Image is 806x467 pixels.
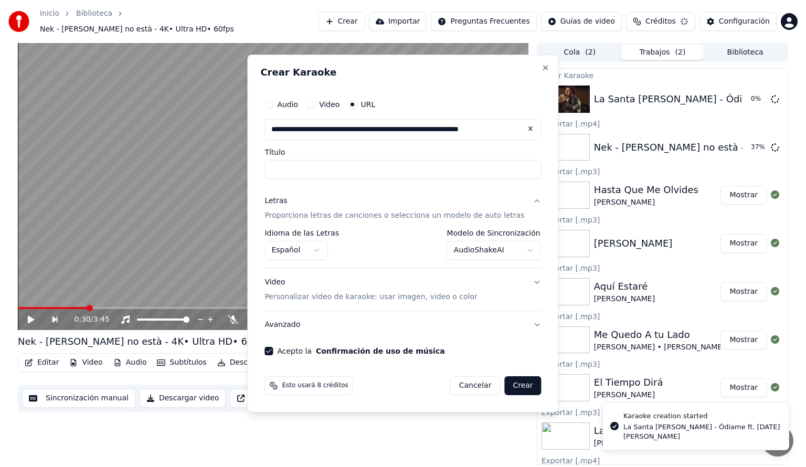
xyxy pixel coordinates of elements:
[450,376,501,395] button: Cancelar
[504,376,541,395] button: Crear
[264,269,541,311] button: VideoPersonalizar video de karaoke: usar imagen, video o color
[316,347,445,355] button: Acepto la
[264,229,339,237] label: Idioma de las Letras
[264,229,541,268] div: LetrasProporciona letras de canciones o selecciona un modelo de auto letras
[264,187,541,229] button: LetrasProporciona letras de canciones o selecciona un modelo de auto letras
[260,68,545,77] h2: Crear Karaoke
[319,101,340,108] label: Video
[264,148,541,156] label: Título
[277,347,444,355] label: Acepto la
[447,229,542,237] label: Modelo de Sincronización
[264,210,524,221] p: Proporciona letras de canciones o selecciona un modelo de auto letras
[264,196,287,206] div: Letras
[282,381,348,390] span: Esto usará 8 créditos
[360,101,375,108] label: URL
[264,292,477,302] p: Personalizar video de karaoke: usar imagen, video o color
[264,277,477,302] div: Video
[277,101,298,108] label: Audio
[264,311,541,338] button: Avanzado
